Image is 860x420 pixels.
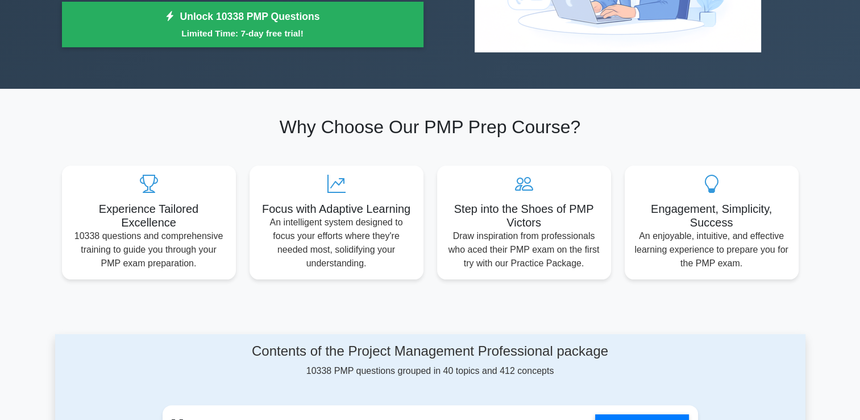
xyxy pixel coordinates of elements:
h5: Experience Tailored Excellence [71,202,227,229]
h5: Engagement, Simplicity, Success [634,202,790,229]
h5: Step into the Shoes of PMP Victors [446,202,602,229]
p: An enjoyable, intuitive, and effective learning experience to prepare you for the PMP exam. [634,229,790,270]
p: An intelligent system designed to focus your efforts where they're needed most, solidifying your ... [259,216,414,270]
p: 10338 questions and comprehensive training to guide you through your PMP exam preparation. [71,229,227,270]
h4: Contents of the Project Management Professional package [163,343,698,360]
small: Limited Time: 7-day free trial! [76,27,409,40]
a: Unlock 10338 PMP QuestionsLimited Time: 7-day free trial! [62,2,423,47]
h2: Why Choose Our PMP Prep Course? [62,116,799,138]
div: 10338 PMP questions grouped in 40 topics and 412 concepts [163,343,698,378]
h5: Focus with Adaptive Learning [259,202,414,216]
p: Draw inspiration from professionals who aced their PMP exam on the first try with our Practice Pa... [446,229,602,270]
